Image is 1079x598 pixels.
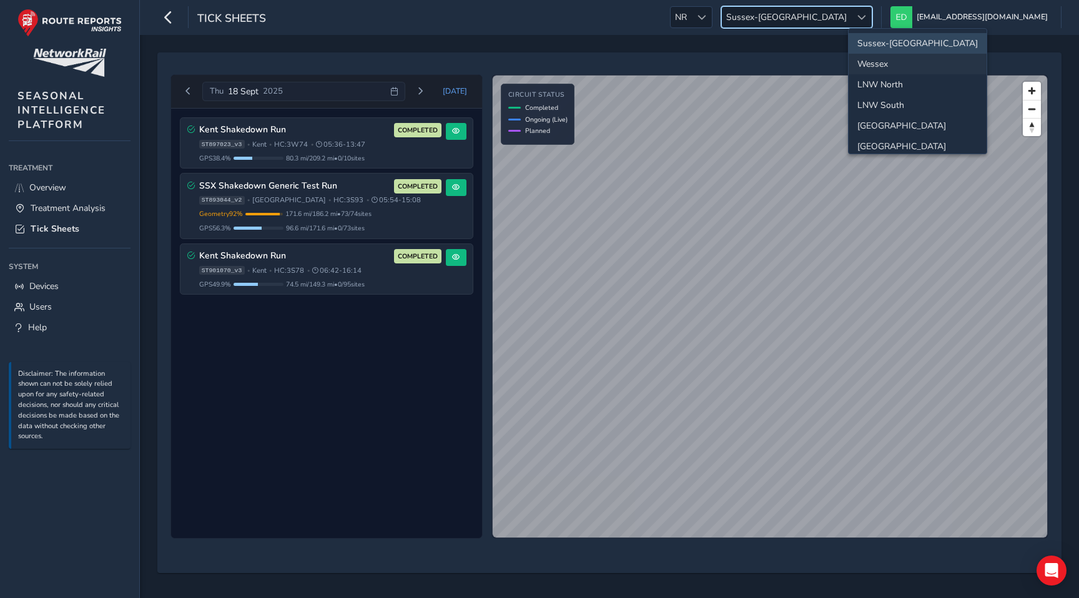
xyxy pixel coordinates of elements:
li: Sussex-Kent [849,33,987,54]
span: Geometry 92 % [199,209,243,218]
span: GPS 38.4 % [199,154,231,163]
span: 05:36 - 13:47 [316,140,365,149]
h3: SSX Shakedown Generic Test Run [199,181,390,192]
span: Treatment Analysis [31,202,106,214]
span: HC: 3S78 [274,266,304,275]
canvas: Map [493,76,1047,537]
span: • [247,141,250,148]
li: Wales [849,136,987,157]
span: Ongoing (Live) [525,115,568,124]
span: Planned [525,126,550,135]
span: 18 Sept [228,86,259,97]
span: COMPLETED [398,125,438,135]
span: HC: 3W74 [274,140,308,149]
span: • [328,197,331,203]
button: Today [435,82,476,100]
button: Zoom out [1023,100,1041,118]
span: • [367,197,369,203]
div: Open Intercom Messenger [1037,556,1067,586]
span: • [269,141,272,148]
a: Treatment Analysis [9,198,131,218]
span: Overview [29,182,66,194]
span: ST897023_v3 [199,140,245,149]
p: Disclaimer: The information shown can not be solely relied upon for any safety-related decisions,... [18,369,124,443]
img: diamond-layout [890,6,912,28]
a: Users [9,297,131,317]
span: Users [29,301,52,313]
li: LNW North [849,74,987,95]
span: Help [28,321,47,333]
span: GPS 49.9 % [199,280,231,289]
span: COMPLETED [398,182,438,192]
span: • [247,197,250,203]
li: North and East [849,115,987,136]
li: Wessex [849,54,987,74]
span: [GEOGRAPHIC_DATA] [252,195,326,205]
img: customer logo [33,49,106,77]
span: 80.3 mi / 209.2 mi • 0 / 10 sites [286,154,365,163]
button: Zoom in [1023,82,1041,100]
h3: Kent Shakedown Run [199,251,390,262]
span: Thu [210,86,224,97]
div: Treatment [9,159,131,177]
h4: Circuit Status [508,91,568,99]
span: • [311,141,313,148]
li: LNW South [849,95,987,115]
span: 05:54 - 15:08 [372,195,421,205]
span: COMPLETED [398,252,438,262]
a: Help [9,317,131,338]
span: • [307,267,310,274]
span: Kent [252,266,267,275]
div: System [9,257,131,276]
span: • [269,267,272,274]
span: Completed [525,103,558,112]
span: Devices [29,280,59,292]
span: HC: 3S93 [333,195,363,205]
span: 06:42 - 16:14 [312,266,362,275]
span: SEASONAL INTELLIGENCE PLATFORM [17,89,106,132]
button: Reset bearing to north [1023,118,1041,136]
button: [EMAIL_ADDRESS][DOMAIN_NAME] [890,6,1052,28]
span: NR [671,7,691,27]
span: Kent [252,140,267,149]
span: • [247,267,250,274]
span: ST893044_v2 [199,196,245,205]
span: GPS 56.3 % [199,223,231,233]
span: Tick Sheets [31,223,79,235]
span: 2025 [263,86,283,97]
span: 96.6 mi / 171.6 mi • 0 / 73 sites [286,223,365,233]
span: [DATE] [443,86,467,96]
a: Devices [9,276,131,297]
span: 74.5 mi / 149.3 mi • 0 / 95 sites [286,280,365,289]
span: 171.6 mi / 186.2 mi • 73 / 74 sites [285,209,372,218]
span: ST901070_v3 [199,266,245,275]
span: Tick Sheets [197,11,266,28]
span: [EMAIL_ADDRESS][DOMAIN_NAME] [917,6,1048,28]
a: Overview [9,177,131,198]
button: Previous day [178,84,199,99]
h3: Kent Shakedown Run [199,125,390,135]
button: Next day [410,84,430,99]
a: Tick Sheets [9,218,131,239]
span: Sussex-[GEOGRAPHIC_DATA] [722,7,851,27]
img: rr logo [17,9,122,37]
